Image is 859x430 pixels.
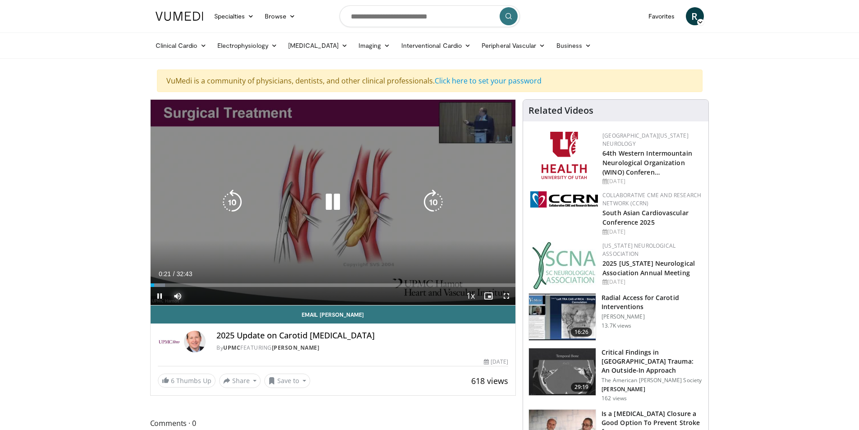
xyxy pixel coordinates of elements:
a: Email [PERSON_NAME] [151,305,516,324]
a: UPMC [223,344,240,351]
img: f6362829-b0a3-407d-a044-59546adfd345.png.150x105_q85_autocrop_double_scale_upscale_version-0.2.png [542,132,587,179]
span: 6 [171,376,175,385]
a: 2025 [US_STATE] Neurological Association Annual Meeting [602,259,695,277]
a: Clinical Cardio [150,37,212,55]
p: The American [PERSON_NAME] Society [602,377,703,384]
a: [GEOGRAPHIC_DATA][US_STATE] Neurology [602,132,689,148]
a: [US_STATE] Neurological Association [602,242,675,258]
a: Collaborative CME and Research Network (CCRN) [602,191,701,207]
a: [PERSON_NAME] [272,344,320,351]
a: 64th Western Intermountain Neurological Organization (WINO) Conferen… [602,149,692,176]
span: 0:21 [159,270,171,277]
a: Browse [259,7,301,25]
button: Fullscreen [497,287,515,305]
h4: 2025 Update on Carotid [MEDICAL_DATA] [216,331,508,341]
img: VuMedi Logo [156,12,203,21]
h3: Radial Access for Carotid Interventions [602,293,703,311]
button: Playback Rate [461,287,479,305]
img: b123db18-9392-45ae-ad1d-42c3758a27aa.jpg.150x105_q85_autocrop_double_scale_upscale_version-0.2.jpg [532,242,596,289]
a: Imaging [353,37,396,55]
div: Progress Bar [151,283,516,287]
img: a04ee3ba-8487-4636-b0fb-5e8d268f3737.png.150x105_q85_autocrop_double_scale_upscale_version-0.2.png [530,191,598,208]
span: 618 views [471,375,508,386]
p: [PERSON_NAME] [602,313,703,320]
span: 32:43 [176,270,192,277]
button: Mute [169,287,187,305]
span: Comments 0 [150,417,516,429]
a: [MEDICAL_DATA] [283,37,353,55]
div: By FEATURING [216,344,508,352]
a: Peripheral Vascular [476,37,551,55]
a: Favorites [643,7,680,25]
div: VuMedi is a community of physicians, dentists, and other clinical professionals. [157,69,703,92]
img: UPMC [158,331,181,352]
button: Save to [264,374,310,388]
span: / [173,270,175,277]
img: Avatar [184,331,206,352]
span: 29:19 [571,383,593,392]
button: Share [219,374,261,388]
p: 162 views [602,395,627,402]
a: Business [551,37,597,55]
button: Enable picture-in-picture mode [479,287,497,305]
div: [DATE] [602,278,701,286]
a: Electrophysiology [212,37,283,55]
a: 29:19 Critical Findings in [GEOGRAPHIC_DATA] Trauma: An Outside-In Approach The American [PERSON_... [528,348,703,402]
a: 6 Thumbs Up [158,374,216,388]
div: [DATE] [484,358,508,366]
input: Search topics, interventions [340,5,520,27]
video-js: Video Player [151,100,516,305]
div: [DATE] [602,228,701,236]
a: R [686,7,704,25]
a: Click here to set your password [435,76,542,86]
h4: Related Videos [528,105,593,116]
div: [DATE] [602,177,701,185]
button: Pause [151,287,169,305]
img: RcxVNUapo-mhKxBX4xMDoxOjA4MTsiGN_2.150x105_q85_crop-smart_upscale.jpg [529,294,596,341]
a: 16:26 Radial Access for Carotid Interventions [PERSON_NAME] 13.7K views [528,293,703,341]
span: 16:26 [571,328,593,337]
a: Specialties [209,7,260,25]
p: 13.7K views [602,322,631,329]
a: South Asian Cardiovascular Conference 2025 [602,208,689,227]
a: Interventional Cardio [396,37,477,55]
p: [PERSON_NAME] [602,386,703,393]
img: 8d8e3180-86ba-4d19-9168-3f59fd7b70ab.150x105_q85_crop-smart_upscale.jpg [529,348,596,395]
h3: Critical Findings in [GEOGRAPHIC_DATA] Trauma: An Outside-In Approach [602,348,703,375]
